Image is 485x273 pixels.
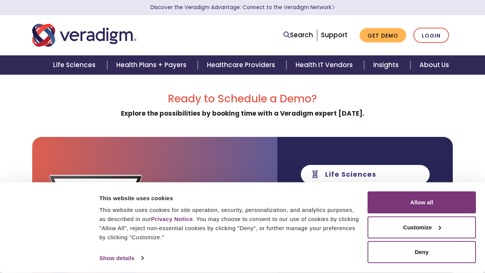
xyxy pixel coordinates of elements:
[99,206,359,242] div: This website uses cookies for site operation, security, personalization, and analytics purposes, ...
[99,253,143,264] a: Show details
[150,4,335,11] a: Discover the Veradigm Advantage: Connect to the Veradigm NetworkLearn More
[107,55,198,75] a: Health Plans + Payers
[413,28,449,43] a: Login
[198,55,286,75] a: Healthcare Providers
[121,109,365,118] strong: Explore the possibilities by booking time with a Veradigm expert [DATE].
[410,55,458,75] a: About Us
[332,4,335,11] span: Learn More
[368,191,476,213] button: Allow all
[368,241,476,263] button: Deny
[364,55,410,75] a: Insights
[99,193,359,202] div: This website uses cookies
[286,55,364,75] a: Health IT Vendors
[321,30,347,39] a: Support
[368,216,476,238] button: Customize
[360,28,406,43] a: Get Demo
[32,93,453,105] h2: Ready to Schedule a Demo?
[32,23,136,48] img: Veradigm logo
[44,55,107,75] a: Life Sciences
[151,216,192,222] a: Privacy Notice
[283,30,313,40] a: Search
